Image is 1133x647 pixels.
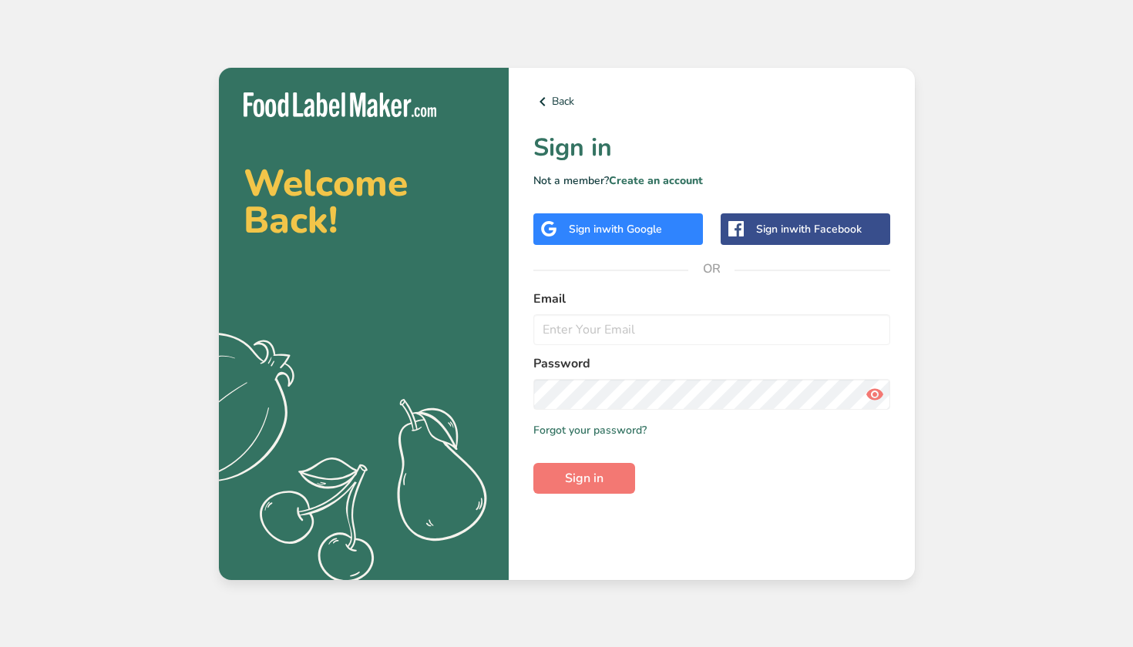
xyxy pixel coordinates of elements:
label: Email [533,290,890,308]
h1: Sign in [533,129,890,166]
div: Sign in [756,221,862,237]
input: Enter Your Email [533,314,890,345]
a: Create an account [609,173,703,188]
a: Back [533,92,890,111]
span: OR [688,246,735,292]
span: with Facebook [789,222,862,236]
button: Sign in [533,463,635,494]
p: Not a member? [533,173,890,189]
span: with Google [602,222,662,236]
div: Sign in [569,221,662,237]
h2: Welcome Back! [244,165,484,239]
a: Forgot your password? [533,422,647,438]
img: Food Label Maker [244,92,436,118]
span: Sign in [565,469,603,488]
label: Password [533,354,890,373]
